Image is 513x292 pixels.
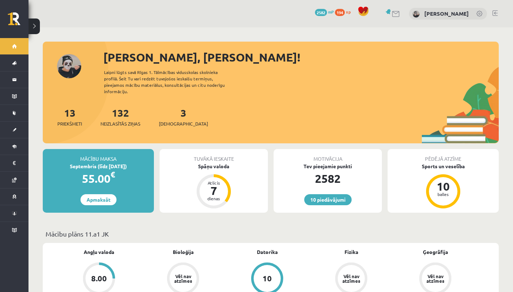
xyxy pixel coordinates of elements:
[425,274,445,283] div: Vēl nav atzīmes
[91,275,107,282] div: 8.00
[388,163,499,209] a: Sports un veselība 10 balles
[159,106,208,127] a: 3[DEMOGRAPHIC_DATA]
[274,149,382,163] div: Motivācija
[423,248,448,256] a: Ģeogrāfija
[8,12,28,30] a: Rīgas 1. Tālmācības vidusskola
[159,120,208,127] span: [DEMOGRAPHIC_DATA]
[346,9,351,15] span: xp
[203,185,224,196] div: 7
[81,194,116,205] a: Apmaksāt
[424,10,469,17] a: [PERSON_NAME]
[413,11,420,18] img: Vaļerija Guka
[84,248,114,256] a: Angļu valoda
[274,163,382,170] div: Tev pieejamie punkti
[341,274,361,283] div: Vēl nav atzīmes
[43,149,154,163] div: Mācību maksa
[160,163,268,209] a: Spāņu valoda Atlicis 7 dienas
[100,120,140,127] span: Neizlasītās ziņas
[432,181,454,192] div: 10
[315,9,327,16] span: 2582
[104,69,237,95] div: Laipni lūgts savā Rīgas 1. Tālmācības vidusskolas skolnieka profilā. Šeit Tu vari redzēt tuvojošo...
[335,9,345,16] span: 194
[315,9,334,15] a: 2582 mP
[43,170,154,187] div: 55.00
[57,120,82,127] span: Priekšmeti
[173,274,193,283] div: Vēl nav atzīmes
[304,194,352,205] a: 10 piedāvājumi
[344,248,358,256] a: Fizika
[388,149,499,163] div: Pēdējā atzīme
[335,9,354,15] a: 194 xp
[43,163,154,170] div: Septembris (līdz [DATE])
[173,248,194,256] a: Bioloģija
[388,163,499,170] div: Sports un veselība
[160,163,268,170] div: Spāņu valoda
[46,229,496,239] p: Mācību plāns 11.a1 JK
[257,248,278,256] a: Datorika
[203,196,224,201] div: dienas
[263,275,272,282] div: 10
[110,169,115,180] span: €
[203,181,224,185] div: Atlicis
[328,9,334,15] span: mP
[274,170,382,187] div: 2582
[57,106,82,127] a: 13Priekšmeti
[432,192,454,196] div: balles
[160,149,268,163] div: Tuvākā ieskaite
[103,49,499,66] div: [PERSON_NAME], [PERSON_NAME]!
[100,106,140,127] a: 132Neizlasītās ziņas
